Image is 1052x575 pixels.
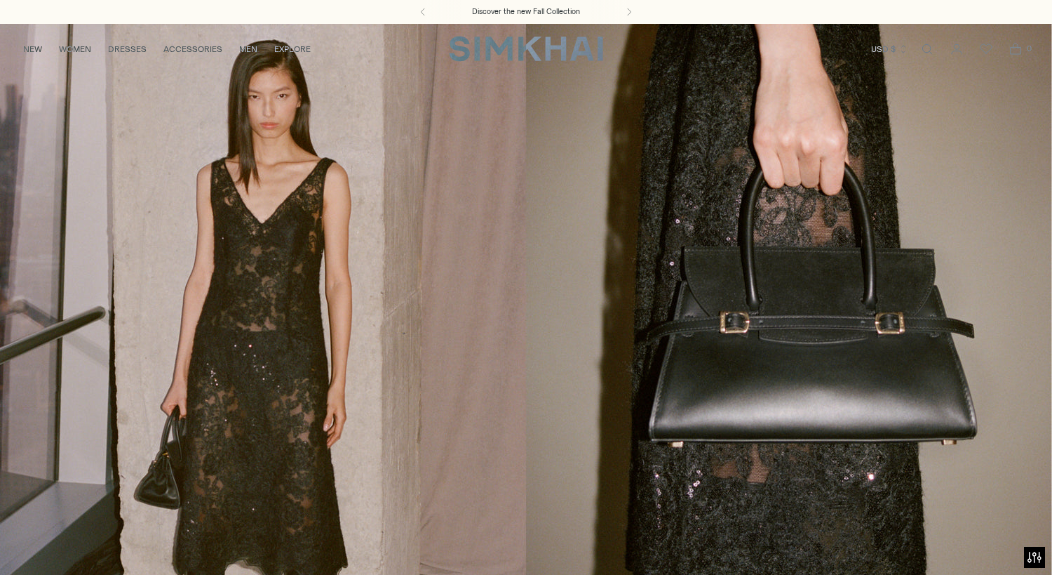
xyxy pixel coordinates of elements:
a: Discover the new Fall Collection [472,6,580,18]
a: NEW [23,34,42,65]
a: DRESSES [108,34,147,65]
a: SIMKHAI [449,35,603,62]
a: Go to the account page [943,35,971,63]
a: Open search modal [913,35,941,63]
a: Wishlist [972,35,1000,63]
button: USD $ [871,34,908,65]
a: MEN [239,34,257,65]
span: 0 [1023,42,1035,55]
a: ACCESSORIES [163,34,222,65]
a: Open cart modal [1002,35,1030,63]
a: WOMEN [59,34,91,65]
a: EXPLORE [274,34,311,65]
